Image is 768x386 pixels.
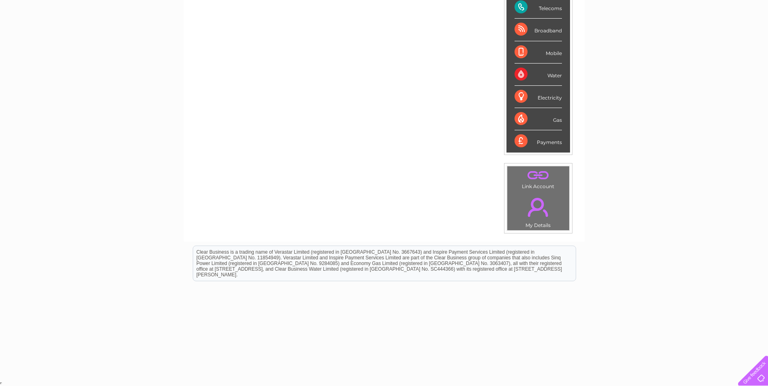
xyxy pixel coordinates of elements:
div: Electricity [515,86,562,108]
a: . [509,168,567,182]
a: Blog [698,34,709,40]
a: Telecoms [668,34,693,40]
a: Water [625,34,641,40]
td: My Details [507,191,570,231]
a: Contact [714,34,734,40]
div: Broadband [515,19,562,41]
td: Link Account [507,166,570,191]
a: Log out [741,34,760,40]
div: Water [515,64,562,86]
div: Payments [515,130,562,152]
a: 0333 014 3131 [615,4,671,14]
div: Mobile [515,41,562,64]
div: Clear Business is a trading name of Verastar Limited (registered in [GEOGRAPHIC_DATA] No. 3667643... [193,4,576,39]
a: Energy [646,34,664,40]
img: logo.png [27,21,68,46]
div: Gas [515,108,562,130]
a: . [509,193,567,221]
